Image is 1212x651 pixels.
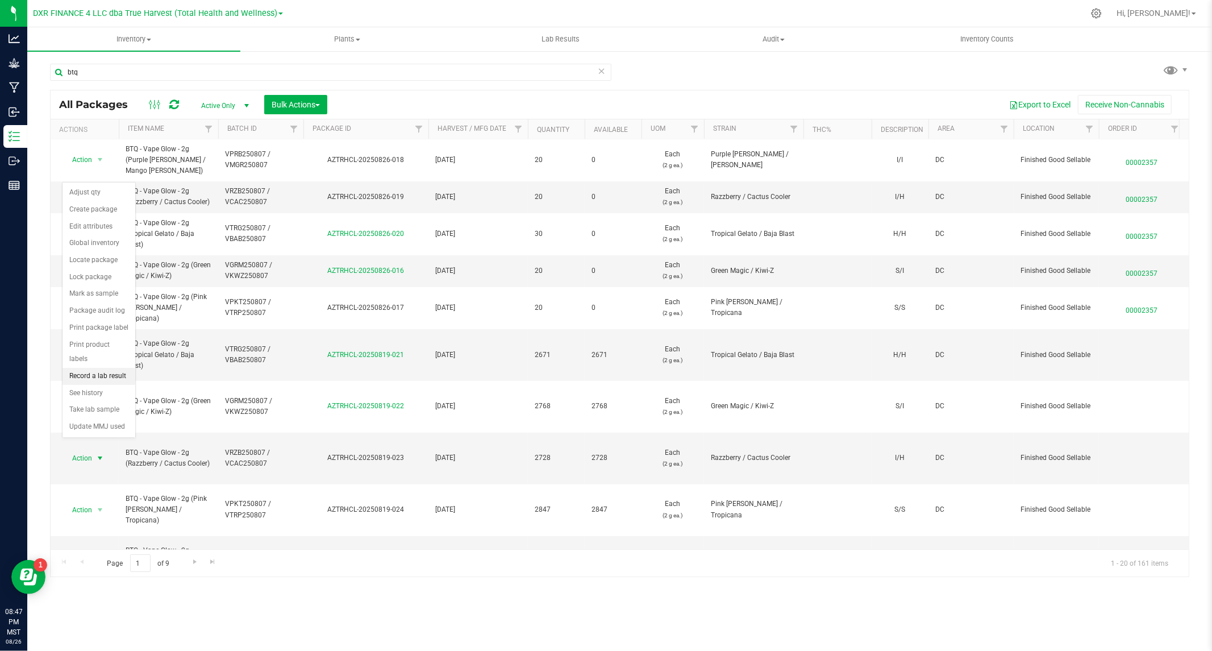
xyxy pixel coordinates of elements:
[199,119,218,139] a: Filter
[63,368,135,385] li: Record a lab result
[240,27,453,51] a: Plants
[126,447,211,469] span: BTQ - Vape Glow - 2g (Razzberry / Cactus Cooler)
[435,453,521,463] span: [DATE]
[11,560,45,594] iframe: Resource center
[59,98,139,111] span: All Packages
[126,260,211,281] span: BTQ - Vape Glow - 2g (Green Magic / Kiwi-Z)
[302,302,430,313] div: AZTRHCL-20250826-017
[34,558,47,572] iframe: Resource center unread badge
[438,125,506,132] a: Harvest / Mfg Date
[410,119,428,139] a: Filter
[535,266,578,276] span: 20
[648,407,697,417] p: (2 g ea.)
[62,152,93,168] span: Action
[27,27,240,51] a: Inventory
[126,494,211,526] span: BTQ - Vape Glow - 2g (Pink [PERSON_NAME] / Tropicana)
[878,154,922,167] div: I/I
[648,458,697,469] p: (2 g ea.)
[93,152,107,168] span: select
[592,192,635,202] span: 0
[880,27,1093,51] a: Inventory Counts
[9,82,20,93] inline-svg: Manufacturing
[1021,266,1092,276] span: Finished Good Sellable
[328,230,405,238] a: AZTRHCL-20250826-020
[1021,155,1092,165] span: Finished Good Sellable
[27,34,240,44] span: Inventory
[648,308,697,318] p: (2 g ea.)
[813,126,831,134] a: THC%
[535,155,578,165] span: 20
[435,302,521,313] span: [DATE]
[302,504,430,515] div: AZTRHCL-20250819-024
[63,201,135,218] li: Create package
[648,355,697,366] p: (2 g ea.)
[1021,192,1092,202] span: Finished Good Sellable
[648,197,697,208] p: (2 g ea.)
[935,350,1007,360] span: DC
[935,504,1007,515] span: DC
[126,338,211,371] span: BTQ - Vape Glow - 2g (Tropical Gelato / Baja Blast)
[711,297,797,318] span: Pink [PERSON_NAME] / Tropicana
[97,554,179,572] span: Page of 9
[935,192,1007,202] span: DC
[935,302,1007,313] span: DC
[648,510,697,521] p: (2 g ea.)
[9,106,20,118] inline-svg: Inbound
[435,504,521,515] span: [DATE]
[878,227,922,241] div: H/H
[648,499,697,520] span: Each
[9,33,20,44] inline-svg: Analytics
[711,350,797,360] span: Tropical Gelato / Baja Blast
[1021,504,1092,515] span: Finished Good Sellable
[535,192,578,202] span: 20
[668,34,880,44] span: Audit
[435,192,521,202] span: [DATE]
[592,302,635,313] span: 0
[592,504,635,515] span: 2847
[63,418,135,436] li: Update MMJ used
[648,234,697,244] p: (2 g ea.)
[711,192,797,202] span: Razzberry / Cactus Cooler
[126,292,211,325] span: BTQ - Vape Glow - 2g (Pink [PERSON_NAME] / Tropicana)
[205,554,221,570] a: Go to the last page
[5,637,22,646] p: 08/26
[435,229,521,239] span: [DATE]
[1021,350,1092,360] span: Finished Good Sellable
[264,95,327,114] button: Bulk Actions
[935,453,1007,463] span: DC
[711,229,797,239] span: Tropical Gelato / Baja Blast
[594,126,628,134] a: Available
[225,396,297,417] span: VGRM250807 / VKWZ250807
[711,266,797,276] span: Green Magic / Kiwi-Z
[711,499,797,520] span: Pink [PERSON_NAME] / Tropicana
[648,223,697,244] span: Each
[62,502,93,518] span: Action
[598,64,606,78] span: Clear
[995,119,1014,139] a: Filter
[302,453,430,463] div: AZTRHCL-20250819-023
[935,401,1007,412] span: DC
[9,180,20,191] inline-svg: Reports
[63,320,135,337] li: Print package label
[9,57,20,69] inline-svg: Grow
[535,504,578,515] span: 2847
[1106,226,1177,242] span: 00002357
[1021,453,1092,463] span: Finished Good Sellable
[328,267,405,275] a: AZTRHCL-20250826-016
[592,401,635,412] span: 2768
[878,264,922,277] div: S/I
[225,260,297,281] span: VGRM250807 / VKWZ250807
[5,607,22,637] p: 08:47 PM MST
[878,349,922,362] div: H/H
[1106,300,1177,316] span: 00002357
[328,351,405,359] a: AZTRHCL-20250819-021
[62,450,93,466] span: Action
[938,125,955,132] a: Area
[1102,554,1177,571] span: 1 - 20 of 161 items
[1106,152,1177,168] span: 00002357
[878,190,922,204] div: I/H
[435,401,521,412] span: [DATE]
[93,450,107,466] span: select
[454,27,667,51] a: Lab Results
